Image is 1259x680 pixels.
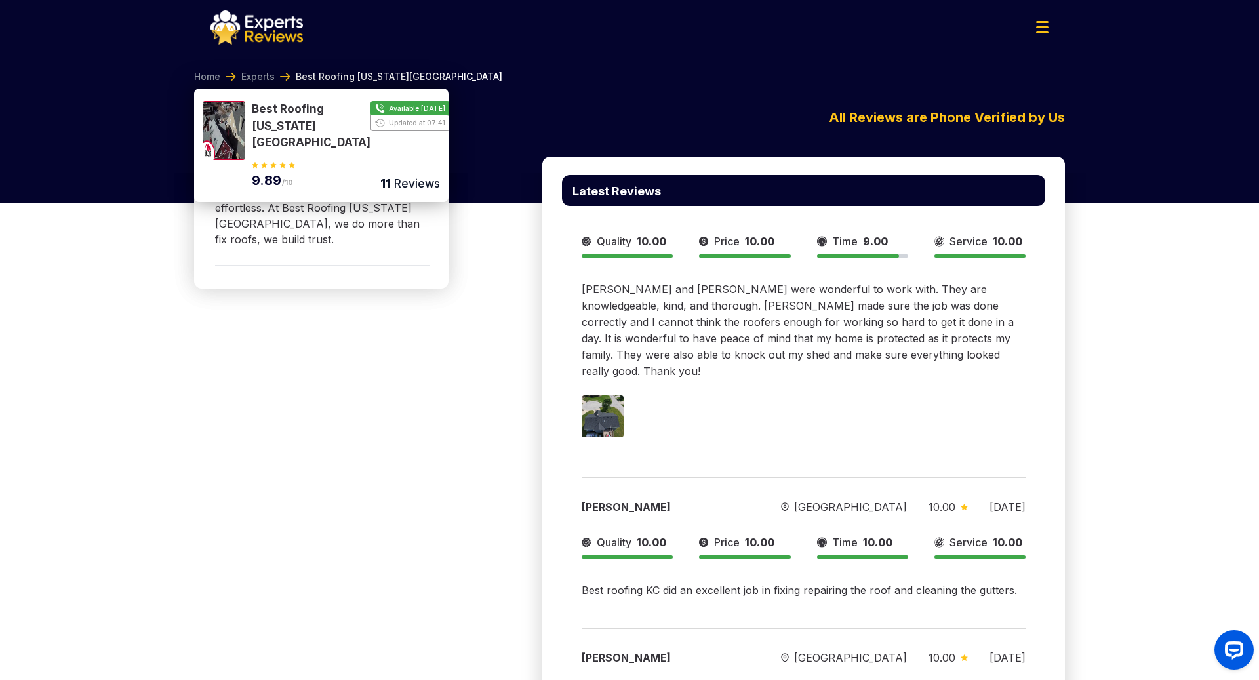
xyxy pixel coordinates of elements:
img: slider icon [582,534,591,550]
span: Quality [597,534,631,550]
img: Image 1 [582,395,624,437]
span: [GEOGRAPHIC_DATA] [794,650,907,666]
img: Menu Icon [1036,21,1049,33]
span: 10.00 [637,235,666,248]
img: slider icon [699,233,709,249]
img: slider icon [961,654,968,661]
nav: Breadcrumb [194,70,502,83]
img: slider icon [817,233,827,249]
span: 9.89 [252,172,282,188]
span: Best Roofing [US_STATE][GEOGRAPHIC_DATA] [296,70,502,83]
span: 10.00 [993,536,1022,549]
div: [PERSON_NAME] [582,650,759,666]
span: 9.00 [863,235,888,248]
span: 10.00 [637,536,666,549]
span: 10.00 [929,500,955,513]
span: Reviews [391,176,440,190]
a: Home [194,70,220,83]
span: 10.00 [929,651,955,664]
p: Best Roofing [US_STATE][GEOGRAPHIC_DATA] [194,89,449,128]
img: slider icon [582,233,591,249]
span: Service [949,233,988,249]
div: [DATE] [989,499,1026,515]
img: slider icon [817,534,827,550]
img: slider icon [934,534,944,550]
div: All Reviews are Phone Verified by Us [542,108,1065,127]
a: Experts [241,70,275,83]
iframe: OpenWidget widget [1204,625,1259,680]
span: [PERSON_NAME] and [PERSON_NAME] were wonderful to work with. They are knowledgeable, kind, and th... [582,283,1014,378]
span: 10.00 [745,536,774,549]
span: 10.00 [745,235,774,248]
span: Price [714,233,740,249]
span: /10 [282,178,294,187]
img: slider icon [934,233,944,249]
span: 10.00 [863,536,892,549]
span: Best roofing KC did an excellent job in fixing repairing the roof and cleaning the gutters. [582,584,1017,597]
span: 11 [380,176,391,190]
div: [DATE] [989,650,1026,666]
img: 175188558380285.jpeg [203,101,245,160]
div: [PERSON_NAME] [582,499,759,515]
img: slider icon [699,534,709,550]
img: slider icon [781,653,789,663]
img: slider icon [961,504,968,510]
p: Latest Reviews [572,186,661,197]
span: [GEOGRAPHIC_DATA] [794,499,907,515]
span: Quality [597,233,631,249]
img: slider icon [781,502,789,512]
span: Price [714,534,740,550]
span: Time [832,233,858,249]
span: 10.00 [993,235,1022,248]
img: logo [210,10,303,45]
span: Service [949,534,988,550]
span: Time [832,534,858,550]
